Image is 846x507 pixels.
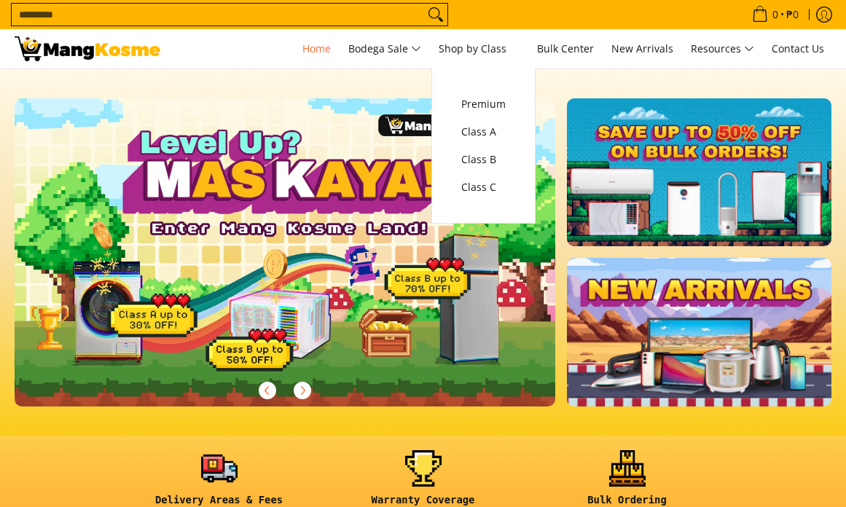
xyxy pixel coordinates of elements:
[439,40,520,58] span: Shop by Class
[784,9,801,20] span: ₱0
[424,4,447,25] button: Search
[454,146,513,173] a: Class B
[748,7,803,23] span: •
[295,29,338,68] a: Home
[175,29,831,68] nav: Main Menu
[537,42,594,55] span: Bulk Center
[302,42,331,55] span: Home
[15,98,555,406] img: Gaming desktop banner
[348,40,421,58] span: Bodega Sale
[461,151,506,169] span: Class B
[431,29,527,68] a: Shop by Class
[341,29,428,68] a: Bodega Sale
[684,29,761,68] a: Resources
[530,29,601,68] a: Bulk Center
[454,90,513,118] a: Premium
[454,118,513,146] a: Class A
[604,29,681,68] a: New Arrivals
[764,29,831,68] a: Contact Us
[461,178,506,197] span: Class C
[454,173,513,201] a: Class C
[251,374,283,406] button: Previous
[772,42,824,55] span: Contact Us
[461,95,506,114] span: Premium
[770,9,780,20] span: 0
[286,374,318,406] button: Next
[611,42,673,55] span: New Arrivals
[15,36,160,61] img: Mang Kosme: Your Home Appliances Warehouse Sale Partner!
[691,40,754,58] span: Resources
[461,123,506,141] span: Class A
